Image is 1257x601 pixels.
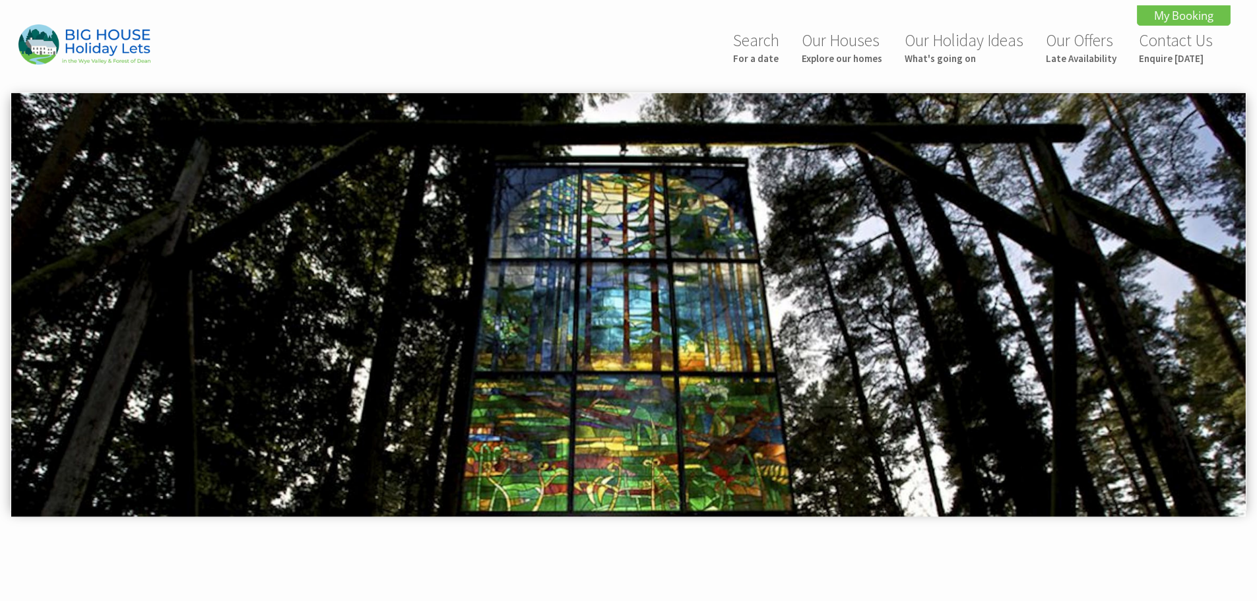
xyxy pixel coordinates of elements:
a: SearchFor a date [733,30,779,65]
small: Enquire [DATE] [1139,52,1213,65]
small: Late Availability [1046,52,1116,65]
img: Big House Holiday Lets [18,24,150,65]
small: What's going on [905,52,1023,65]
a: Our Holiday IdeasWhat's going on [905,30,1023,65]
a: Our HousesExplore our homes [802,30,882,65]
a: My Booking [1137,5,1231,26]
a: Our OffersLate Availability [1046,30,1116,65]
small: Explore our homes [802,52,882,65]
a: Contact UsEnquire [DATE] [1139,30,1213,65]
small: For a date [733,52,779,65]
